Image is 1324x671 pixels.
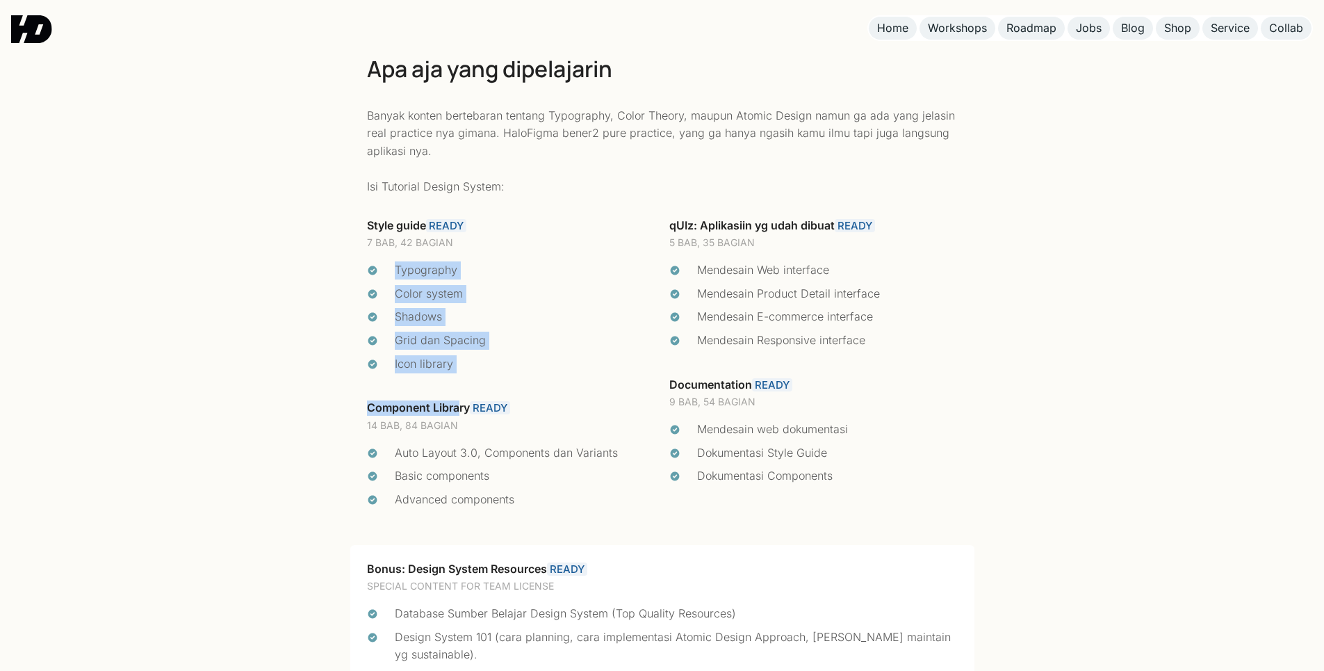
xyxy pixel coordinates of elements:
[1156,17,1200,40] a: Shop
[1164,21,1191,35] div: Shop
[395,467,655,485] div: Basic components
[869,17,917,40] a: Home
[367,107,958,196] p: Banyak konten bertebaran tentang Typography, Color Theory, maupun Atomic Design namun ga ada yang...
[697,444,958,462] div: Dokumentasi Style Guide
[697,421,958,439] div: Mendesain web dokumentasi
[426,219,466,232] a: READY
[367,562,958,577] div: Bonus: Design System Resources
[395,261,655,280] div: Typography
[395,444,655,462] div: Auto Layout 3.0, Components dan Variants
[1076,21,1102,35] div: Jobs
[697,332,958,350] div: Mendesain Responsive interface
[395,491,655,509] div: Advanced components
[367,579,958,594] div: SPECIAL CONTENT FOR TEAM LICENSE
[367,419,655,433] div: 14 BAB, 84 BAGIAN
[1211,21,1250,35] div: Service
[1269,21,1303,35] div: Collab
[669,218,958,234] div: qUIz: Aplikasiin yg udah dibuat
[1261,17,1311,40] a: Collab
[395,355,655,373] div: Icon library
[367,236,655,250] div: 7 BAB, 42 BAGIAN
[998,17,1065,40] a: Roadmap
[367,54,958,85] h2: Apa aja yang dipelajarin
[928,21,987,35] div: Workshops
[697,308,958,326] div: Mendesain E-commerce interface
[470,401,510,414] a: READY
[835,219,875,232] a: READY
[395,332,655,350] div: Grid dan Spacing
[1202,17,1258,40] a: Service
[395,308,655,326] div: Shadows
[395,605,958,623] div: Database Sumber Belajar Design System (Top Quality Resources)
[669,395,958,410] div: 9 BAB, 54 BAGIAN
[395,629,958,664] div: Design System 101 (cara planning, cara implementasi Atomic Design Approach, [PERSON_NAME] maintai...
[1113,17,1153,40] a: Blog
[669,236,958,250] div: 5 BAB, 35 BAGIAN
[1068,17,1110,40] a: Jobs
[697,261,958,280] div: Mendesain Web interface
[920,17,995,40] a: Workshops
[547,563,587,576] a: READY
[395,285,655,303] div: Color system
[752,378,792,391] a: READY
[877,21,908,35] div: Home
[697,285,958,303] div: Mendesain Product Detail interface
[367,218,655,234] div: Style guide
[367,401,655,416] div: Component Library
[1006,21,1056,35] div: Roadmap
[669,378,958,393] div: Documentation
[697,467,958,485] div: Dokumentasi Components
[1121,21,1145,35] div: Blog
